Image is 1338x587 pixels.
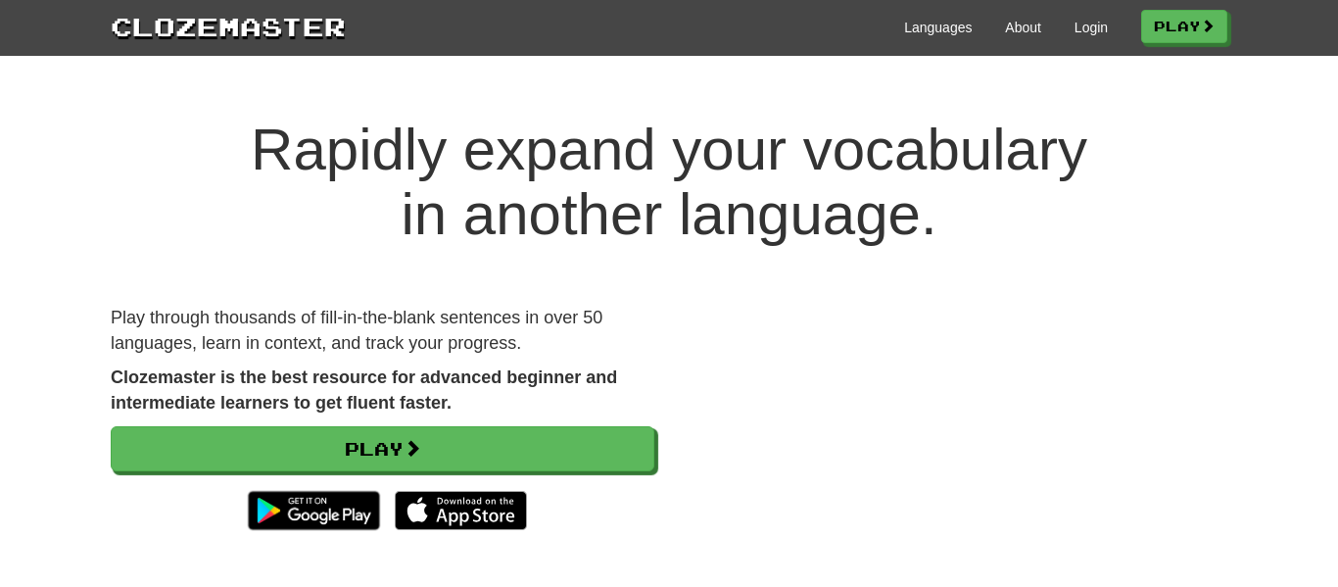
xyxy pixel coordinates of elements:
img: Download_on_the_App_Store_Badge_US-UK_135x40-25178aeef6eb6b83b96f5f2d004eda3bffbb37122de64afbaef7... [395,491,527,530]
a: Clozemaster [111,8,346,44]
a: Login [1075,18,1108,37]
p: Play through thousands of fill-in-the-blank sentences in over 50 languages, learn in context, and... [111,306,654,356]
a: Play [1141,10,1227,43]
a: Play [111,426,654,471]
a: Languages [904,18,972,37]
img: Get it on Google Play [238,481,390,540]
a: About [1005,18,1041,37]
strong: Clozemaster is the best resource for advanced beginner and intermediate learners to get fluent fa... [111,367,617,413]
